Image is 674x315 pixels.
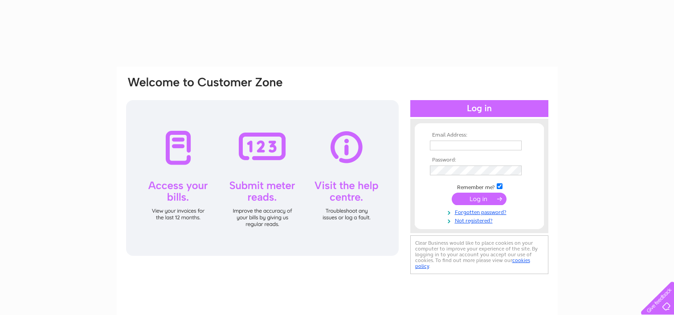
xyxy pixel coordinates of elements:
[410,235,548,274] div: Clear Business would like to place cookies on your computer to improve your experience of the sit...
[428,157,531,163] th: Password:
[428,182,531,191] td: Remember me?
[452,193,507,205] input: Submit
[428,132,531,138] th: Email Address:
[430,216,531,224] a: Not registered?
[430,207,531,216] a: Forgotten password?
[415,257,530,269] a: cookies policy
